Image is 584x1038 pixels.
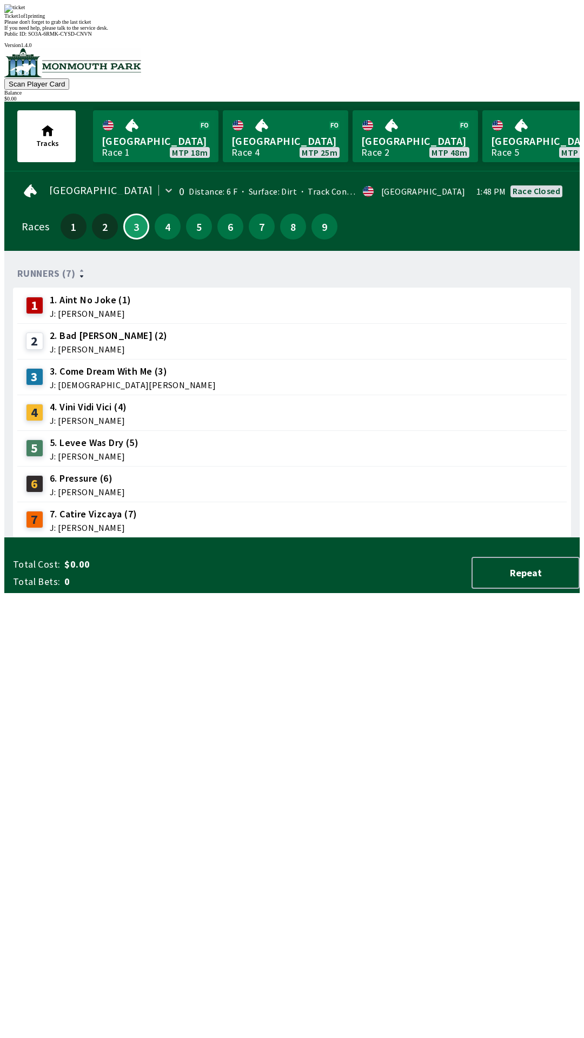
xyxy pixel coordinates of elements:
span: Track Condition: Firm [297,186,392,197]
span: [GEOGRAPHIC_DATA] [231,134,340,148]
button: 3 [123,214,149,239]
span: [GEOGRAPHIC_DATA] [102,134,210,148]
span: [GEOGRAPHIC_DATA] [361,134,469,148]
button: 6 [217,214,243,239]
span: J: [DEMOGRAPHIC_DATA][PERSON_NAME] [50,381,216,389]
span: Total Cost: [13,558,60,571]
span: MTP 25m [302,148,337,157]
div: 3 [26,368,43,385]
span: 5. Levee Was Dry (5) [50,436,138,450]
div: Race 5 [491,148,519,157]
a: [GEOGRAPHIC_DATA]Race 2MTP 48m [353,110,478,162]
button: 8 [280,214,306,239]
span: 4 [157,223,178,230]
span: MTP 48m [432,148,467,157]
div: Race 1 [102,148,130,157]
span: Repeat [481,567,570,579]
button: 1 [61,214,87,239]
span: SO3A-6RMK-CYSD-CNVN [28,31,92,37]
span: Surface: Dirt [237,186,297,197]
button: 2 [92,214,118,239]
span: If you need help, please talk to the service desk. [4,25,108,31]
span: Runners (7) [17,269,75,278]
div: 7 [26,511,43,528]
span: Total Bets: [13,575,60,588]
span: J: [PERSON_NAME] [50,523,137,532]
span: [GEOGRAPHIC_DATA] [49,186,153,195]
span: Tracks [36,138,59,148]
span: 7. Catire Vizcaya (7) [50,507,137,521]
div: [GEOGRAPHIC_DATA] [381,187,466,196]
div: Runners (7) [17,268,567,279]
span: 1. Aint No Joke (1) [50,293,131,307]
div: Please don't forget to grab the last ticket [4,19,580,25]
div: 5 [26,440,43,457]
div: Version 1.4.0 [4,42,580,48]
button: 9 [311,214,337,239]
a: [GEOGRAPHIC_DATA]Race 4MTP 25m [223,110,348,162]
span: 2. Bad [PERSON_NAME] (2) [50,329,168,343]
span: 3 [127,224,145,229]
div: 6 [26,475,43,493]
span: J: [PERSON_NAME] [50,452,138,461]
button: Scan Player Card [4,78,69,90]
div: Races [22,222,49,231]
div: 0 [179,187,184,196]
span: J: [PERSON_NAME] [50,309,131,318]
div: 1 [26,297,43,314]
span: 6 [220,223,241,230]
span: MTP 18m [172,148,208,157]
span: 9 [314,223,335,230]
div: Balance [4,90,580,96]
div: 2 [26,332,43,350]
button: Repeat [472,557,580,589]
span: J: [PERSON_NAME] [50,345,168,354]
div: Race 2 [361,148,389,157]
img: ticket [4,4,25,13]
span: $0.00 [64,558,235,571]
div: $ 0.00 [4,96,580,102]
div: Race closed [513,187,560,195]
div: Race 4 [231,148,260,157]
span: 1 [63,223,84,230]
span: 0 [64,575,235,588]
span: J: [PERSON_NAME] [50,488,125,496]
span: 6. Pressure (6) [50,471,125,485]
span: J: [PERSON_NAME] [50,416,127,425]
button: Tracks [17,110,76,162]
span: 5 [189,223,209,230]
img: venue logo [4,48,141,77]
div: Ticket 1 of 1 printing [4,13,580,19]
button: 4 [155,214,181,239]
span: 2 [95,223,115,230]
span: 7 [251,223,272,230]
span: 4. Vini Vidi Vici (4) [50,400,127,414]
div: 4 [26,404,43,421]
span: 8 [283,223,303,230]
button: 5 [186,214,212,239]
span: Distance: 6 F [189,186,237,197]
span: 1:48 PM [476,187,506,196]
span: 3. Come Dream With Me (3) [50,364,216,378]
div: Public ID: [4,31,580,37]
a: [GEOGRAPHIC_DATA]Race 1MTP 18m [93,110,218,162]
button: 7 [249,214,275,239]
